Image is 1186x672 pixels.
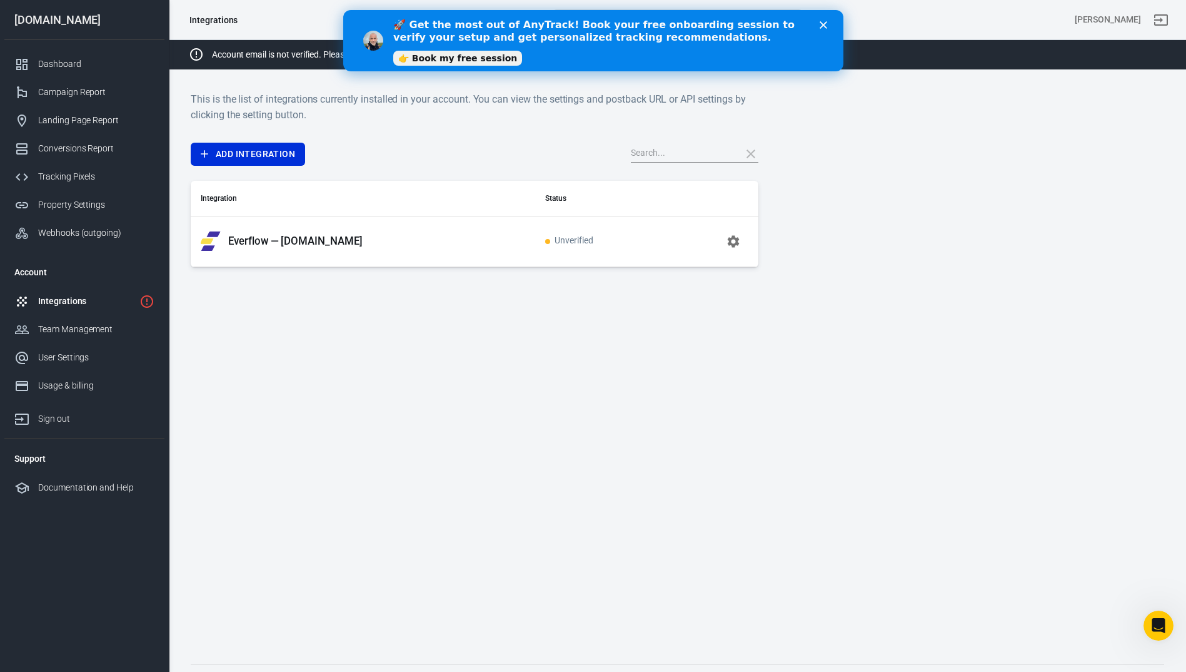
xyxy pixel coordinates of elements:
div: Usage & billing [38,379,154,392]
h6: This is the list of integrations currently installed in your account. You can view the settings a... [191,91,758,123]
div: Webhooks (outgoing) [38,227,154,240]
div: Tracking Pixels [38,170,154,183]
img: Everflow — thetrustedshopper.com [201,232,221,251]
button: Find anything...⌘ + K [553,9,803,31]
a: Landing Page Report [4,106,164,135]
div: Conversions Report [38,142,154,155]
p: Everflow — [DOMAIN_NAME] [228,235,363,248]
div: Sign out [38,412,154,425]
a: Add Integration [191,143,305,166]
a: Sign out [1146,5,1176,35]
a: Team Management [4,315,164,344]
li: Support [4,444,164,474]
iframe: Intercom live chat [1143,611,1173,641]
a: Usage & billing [4,372,164,400]
div: Integrations [38,295,134,308]
div: Campaign Report [38,86,154,99]
th: Status [535,181,664,216]
div: Team Management [38,323,154,336]
a: Integrations [4,287,164,315]
a: Property Settings [4,191,164,219]
span: Unverified [545,236,593,247]
iframe: Intercom live chat banner [343,10,843,71]
div: [DOMAIN_NAME] [4,14,164,26]
input: Search... [631,146,731,162]
div: Documentation and Help [38,481,154,494]
div: Landing Page Report [38,114,154,127]
div: Property Settings [38,198,154,211]
div: Account id: XkYO6gt3 [1075,13,1141,26]
div: Integrations [189,14,238,26]
a: Campaign Report [4,78,164,106]
div: Dashboard [38,58,154,71]
div: Close [476,11,489,19]
a: Webhooks (outgoing) [4,219,164,247]
a: Sign out [4,400,164,433]
li: Account [4,257,164,287]
a: Dashboard [4,50,164,78]
a: User Settings [4,344,164,372]
div: User Settings [38,351,154,364]
svg: 1 networks not verified yet [139,294,154,309]
a: Tracking Pixels [4,163,164,191]
th: Integration [191,181,535,216]
p: Account email is not verified. Please check your inbox at "[EMAIL_ADDRESS][DOMAIN_NAME]" to verify. [212,48,605,61]
a: Conversions Report [4,135,164,163]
